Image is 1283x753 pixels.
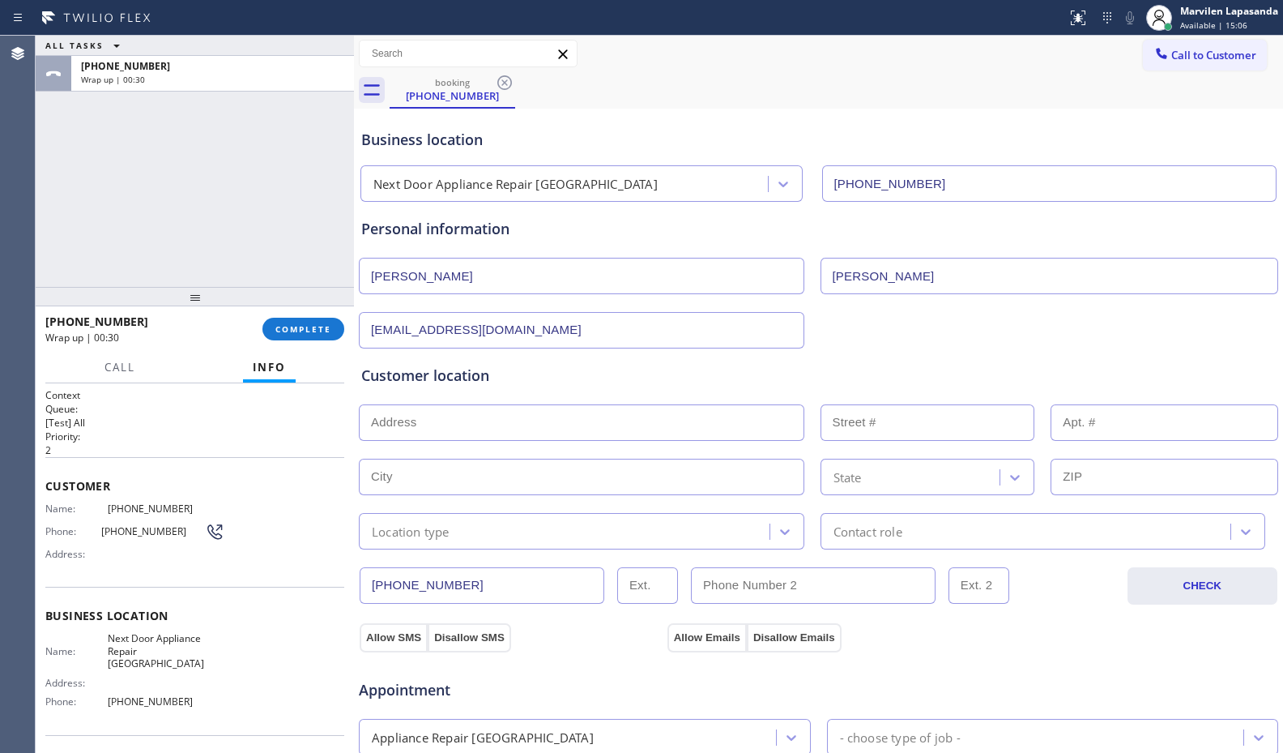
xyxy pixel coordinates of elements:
button: Allow SMS [360,623,428,652]
p: 2 [45,443,344,457]
span: Wrap up | 00:30 [81,74,145,85]
span: Business location [45,608,344,623]
span: Appointment [359,679,663,701]
div: booking [391,76,514,88]
div: Business location [361,129,1276,151]
input: City [359,459,804,495]
span: Address: [45,548,108,560]
div: State [833,468,862,486]
input: Apt. # [1051,404,1278,441]
span: [PHONE_NUMBER] [108,695,224,708]
button: Call to Customer [1143,40,1267,71]
div: Appliance Repair [GEOGRAPHIC_DATA] [372,728,594,747]
span: Name: [45,645,108,657]
button: Disallow Emails [747,623,842,652]
input: Search [360,41,577,66]
span: Wrap up | 00:30 [45,331,119,344]
button: ALL TASKS [36,36,136,55]
input: Last Name [821,258,1279,294]
span: [PHONE_NUMBER] [45,314,148,329]
input: Phone Number [822,165,1277,202]
span: Customer [45,478,344,494]
p: [Test] All [45,416,344,430]
button: Allow Emails [667,623,747,652]
input: Email [359,312,804,349]
span: Call to Customer [1171,48,1256,62]
input: ZIP [1051,459,1278,495]
span: Address: [45,677,108,689]
span: COMPLETE [275,323,331,335]
div: Marvilen Lapasanda [1180,4,1278,18]
button: COMPLETE [262,318,344,340]
input: Ext. 2 [948,567,1009,604]
span: [PHONE_NUMBER] [81,59,170,73]
span: Phone: [45,695,108,708]
button: Call [95,352,145,383]
input: Ext. [617,567,678,604]
span: Next Door Appliance Repair [GEOGRAPHIC_DATA] [108,632,224,670]
input: Address [359,404,804,441]
div: - choose type of job - [840,728,961,747]
button: Disallow SMS [428,623,511,652]
span: [PHONE_NUMBER] [108,503,224,515]
h2: Priority: [45,430,344,443]
button: CHECK [1127,567,1278,605]
button: Mute [1119,6,1141,29]
h2: Queue: [45,402,344,416]
input: Phone Number [360,567,604,604]
input: Street # [821,404,1035,441]
button: Info [243,352,296,383]
div: Customer location [361,365,1276,387]
span: Info [253,360,286,374]
h1: Context [45,388,344,402]
input: Phone Number 2 [691,567,936,604]
span: Call [104,360,135,374]
span: Available | 15:06 [1180,19,1247,31]
div: Location type [372,522,450,541]
div: (609) 851-6825 [391,72,514,107]
div: Next Door Appliance Repair [GEOGRAPHIC_DATA] [373,175,658,194]
span: ALL TASKS [45,40,104,51]
input: First Name [359,258,804,294]
div: Personal information [361,218,1276,240]
span: Name: [45,503,108,515]
span: Phone: [45,525,101,537]
div: [PHONE_NUMBER] [391,88,514,103]
span: [PHONE_NUMBER] [101,525,206,537]
div: Contact role [833,522,902,541]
